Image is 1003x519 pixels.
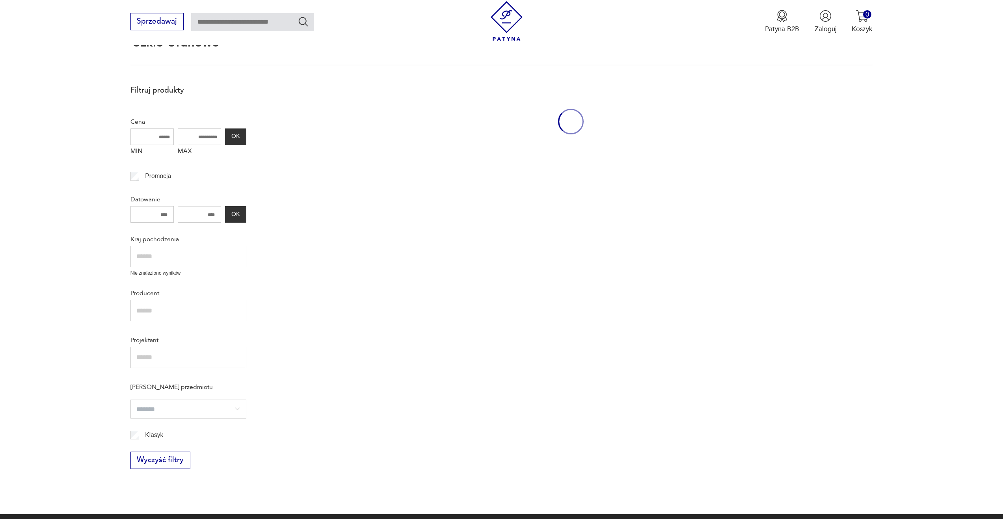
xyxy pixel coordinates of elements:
p: Cena [130,117,246,127]
img: Ikona koszyka [856,10,868,22]
img: Ikona medalu [776,10,788,22]
button: Zaloguj [815,10,837,33]
button: OK [225,206,246,223]
p: Klasyk [145,430,163,440]
a: Ikona medaluPatyna B2B [765,10,799,33]
button: Sprzedawaj [130,13,184,30]
p: Datowanie [130,194,246,205]
p: Koszyk [852,24,873,33]
p: Patyna B2B [765,24,799,33]
p: Kraj pochodzenia [130,234,246,244]
p: Promocja [145,171,171,181]
p: Filtruj produkty [130,85,246,95]
button: Szukaj [298,16,309,27]
div: oval-loading [558,80,584,163]
label: MAX [178,145,221,160]
p: Producent [130,288,246,298]
a: Sprzedawaj [130,19,184,25]
label: MIN [130,145,174,160]
h1: szkło uranowe [130,36,219,50]
button: 0Koszyk [852,10,873,33]
button: OK [225,128,246,145]
p: [PERSON_NAME] przedmiotu [130,382,246,392]
img: Patyna - sklep z meblami i dekoracjami vintage [487,1,527,41]
p: Projektant [130,335,246,345]
p: Zaloguj [815,24,837,33]
img: Ikonka użytkownika [819,10,832,22]
button: Patyna B2B [765,10,799,33]
button: Wyczyść filtry [130,452,190,469]
p: Nie znaleziono wyników [130,270,246,277]
div: 0 [863,10,871,19]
